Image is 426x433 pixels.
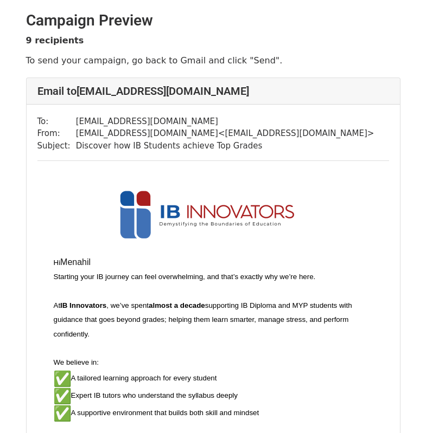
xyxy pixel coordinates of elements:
[60,301,106,309] strong: IB Innovators
[60,257,91,267] span: Menahil
[54,258,61,267] font: Hi
[149,301,205,309] b: almost a decade
[37,127,76,140] td: From:
[76,140,374,152] td: Discover how IB Students achieve Top Grades
[54,358,259,417] font: We believe in: A tailored learning approach for every student Expert IB tutors who understand the...
[54,183,347,248] img: inkcanva_1272816000000555105.png
[76,127,374,140] td: [EMAIL_ADDRESS][DOMAIN_NAME] < [EMAIL_ADDRESS][DOMAIN_NAME] >
[54,405,71,422] img: ✅
[54,387,71,405] img: ✅
[37,85,389,98] h4: Email to [EMAIL_ADDRESS][DOMAIN_NAME]
[26,55,400,66] p: To send your campaign, go back to Gmail and click "Send".
[37,115,76,128] td: To:
[54,273,316,281] font: Starting your IB journey can feel overwhelming, and that’s exactly why we’re here.
[54,370,71,387] img: ✅
[26,11,400,30] h2: Campaign Preview
[26,35,84,46] strong: 9 recipients
[54,301,352,338] font: At , we’ve spent supporting IB Diploma and MYP students with guidance that goes beyond grades; he...
[76,115,374,128] td: [EMAIL_ADDRESS][DOMAIN_NAME]
[37,140,76,152] td: Subject:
